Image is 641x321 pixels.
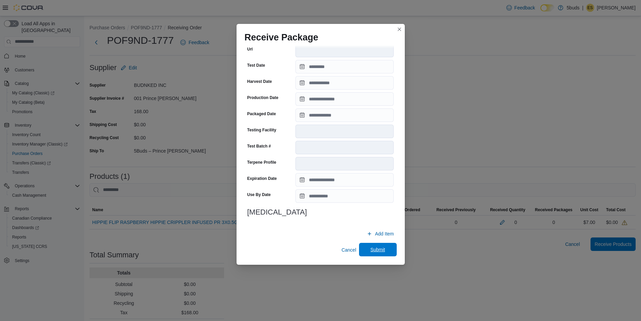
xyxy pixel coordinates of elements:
input: Press the down key to open a popover containing a calendar. [295,92,394,106]
span: Submit [370,246,385,253]
label: Test Date [247,63,265,68]
button: Cancel [339,243,359,257]
label: Terpene Profile [247,160,276,165]
button: Closes this modal window [395,25,403,33]
input: Press the down key to open a popover containing a calendar. [295,173,394,187]
input: Press the down key to open a popover containing a calendar. [295,189,394,203]
label: Harvest Date [247,79,272,84]
label: Url [247,46,253,52]
span: Add Item [375,230,394,237]
label: Expiration Date [247,176,277,181]
label: Production Date [247,95,279,100]
label: Test Batch # [247,143,271,149]
input: Press the down key to open a popover containing a calendar. [295,108,394,122]
input: Press the down key to open a popover containing a calendar. [295,60,394,73]
h1: Receive Package [245,32,318,43]
input: Press the down key to open a popover containing a calendar. [295,76,394,90]
button: Submit [359,243,397,256]
button: Add Item [364,227,396,240]
span: Cancel [342,247,356,253]
h3: [MEDICAL_DATA] [247,208,394,216]
label: Packaged Date [247,111,276,117]
label: Use By Date [247,192,271,197]
label: Testing Facility [247,127,276,133]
